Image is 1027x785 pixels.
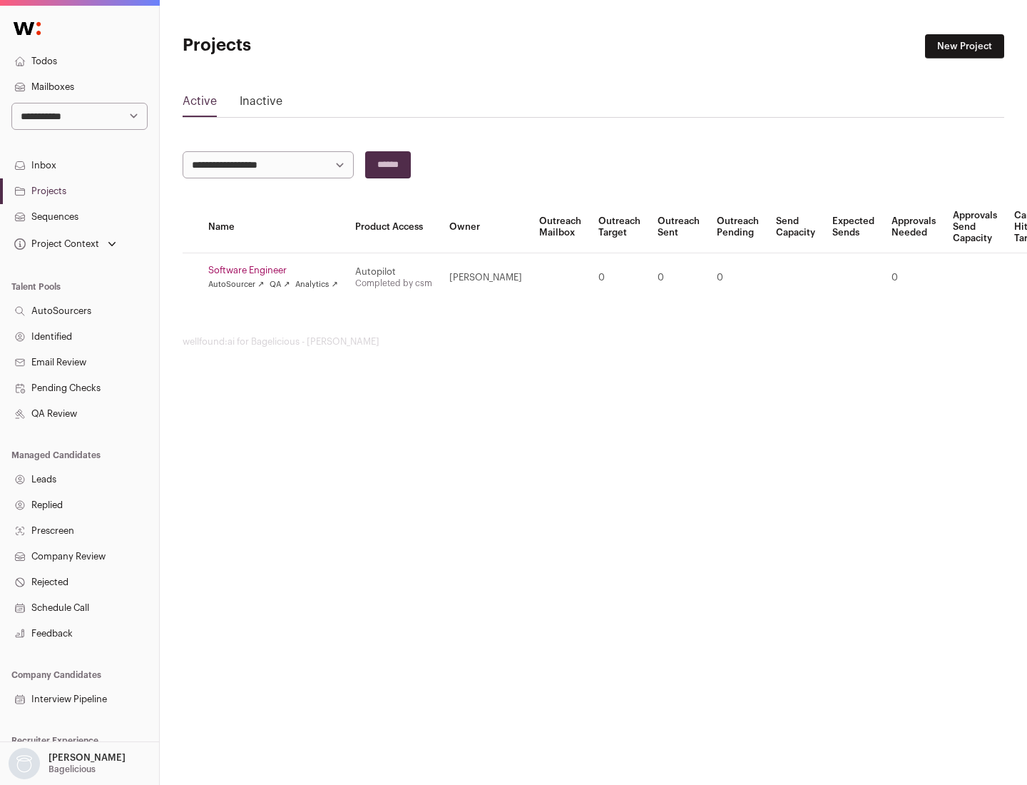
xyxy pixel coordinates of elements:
[347,201,441,253] th: Product Access
[708,201,767,253] th: Outreach Pending
[708,253,767,303] td: 0
[183,34,456,57] h1: Projects
[441,201,531,253] th: Owner
[355,266,432,278] div: Autopilot
[441,253,531,303] td: [PERSON_NAME]
[590,253,649,303] td: 0
[824,201,883,253] th: Expected Sends
[48,764,96,775] p: Bagelicious
[208,279,264,290] a: AutoSourcer ↗
[944,201,1006,253] th: Approvals Send Capacity
[208,265,338,276] a: Software Engineer
[240,93,282,116] a: Inactive
[200,201,347,253] th: Name
[48,752,126,764] p: [PERSON_NAME]
[767,201,824,253] th: Send Capacity
[883,253,944,303] td: 0
[925,34,1004,59] a: New Project
[355,279,432,288] a: Completed by csm
[883,201,944,253] th: Approvals Needed
[9,748,40,779] img: nopic.png
[295,279,337,290] a: Analytics ↗
[11,234,119,254] button: Open dropdown
[531,201,590,253] th: Outreach Mailbox
[11,238,99,250] div: Project Context
[649,201,708,253] th: Outreach Sent
[270,279,290,290] a: QA ↗
[183,93,217,116] a: Active
[6,748,128,779] button: Open dropdown
[183,336,1004,348] footer: wellfound:ai for Bagelicious - [PERSON_NAME]
[6,14,48,43] img: Wellfound
[590,201,649,253] th: Outreach Target
[649,253,708,303] td: 0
